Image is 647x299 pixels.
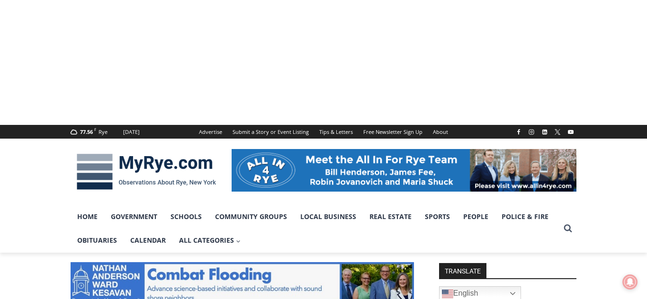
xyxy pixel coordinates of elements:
a: Obituaries [71,229,124,252]
a: Home [71,205,104,229]
a: X [552,126,563,138]
a: All Categories [172,229,247,252]
nav: Primary Navigation [71,205,559,253]
span: F [94,127,96,132]
a: Tips & Letters [314,125,358,139]
div: [DATE] [123,128,140,136]
a: People [457,205,495,229]
strong: TRANSLATE [439,263,486,278]
a: Local Business [294,205,363,229]
a: Real Estate [363,205,418,229]
button: View Search Form [559,220,576,237]
a: About [428,125,453,139]
a: Police & Fire [495,205,555,229]
a: Linkedin [539,126,550,138]
a: Free Newsletter Sign Up [358,125,428,139]
a: Government [104,205,164,229]
a: YouTube [565,126,576,138]
a: Sports [418,205,457,229]
a: Instagram [526,126,537,138]
a: Submit a Story or Event Listing [227,125,314,139]
a: Schools [164,205,208,229]
div: Rye [99,128,108,136]
img: MyRye.com [71,147,222,196]
a: Facebook [513,126,524,138]
img: All in for Rye [232,149,576,192]
nav: Secondary Navigation [194,125,453,139]
a: Calendar [124,229,172,252]
span: All Categories [179,235,241,246]
a: Advertise [194,125,227,139]
span: 77.56 [80,128,93,135]
a: Community Groups [208,205,294,229]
